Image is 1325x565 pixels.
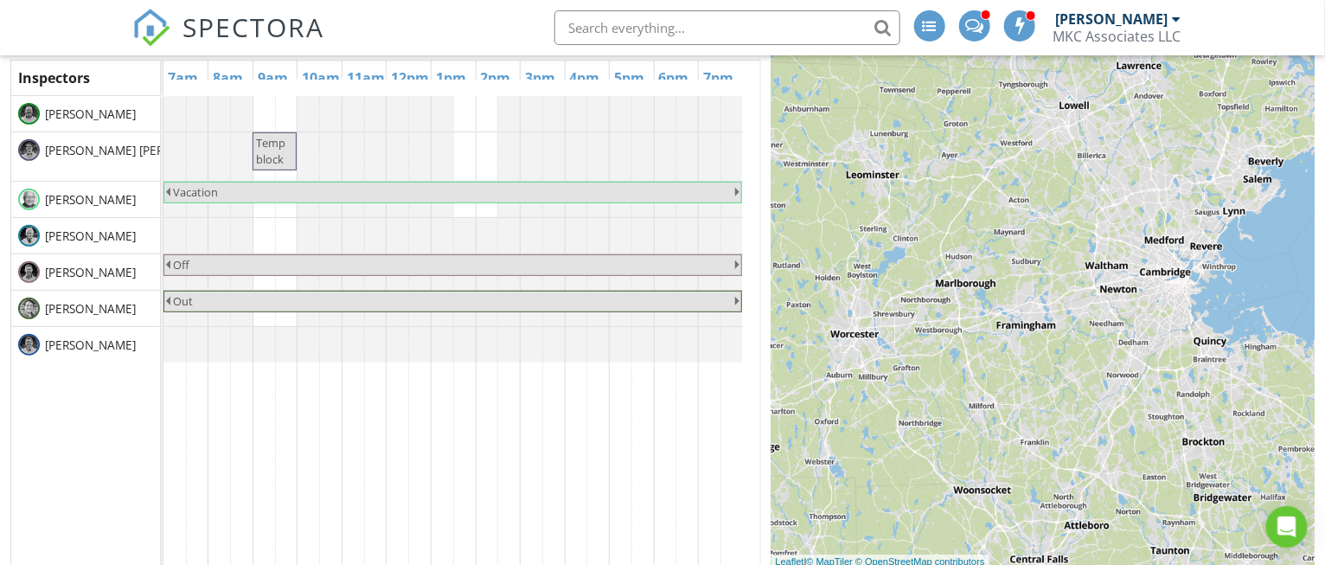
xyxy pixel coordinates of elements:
[42,191,139,209] span: [PERSON_NAME]
[42,106,139,123] span: [PERSON_NAME]
[432,64,470,92] a: 1pm
[342,64,389,92] a: 11am
[18,261,40,283] img: jack_head_bw.jpg
[554,10,900,45] input: Search everything...
[18,103,40,125] img: tom_head_bw.jpg
[1266,506,1308,548] div: Open Intercom Messenger
[42,264,139,281] span: [PERSON_NAME]
[18,225,40,247] img: rob_head_bw.jpg
[1053,28,1181,45] div: MKC Associates LLC
[163,64,202,92] a: 7am
[132,9,170,47] img: The Best Home Inspection Software - Spectora
[566,64,605,92] a: 4pm
[132,23,324,60] a: SPECTORA
[18,68,90,87] span: Inspectors
[521,64,560,92] a: 3pm
[42,142,234,159] span: [PERSON_NAME] [PERSON_NAME]
[18,189,40,210] img: jack_mason_home_inspector.jpg
[655,64,694,92] a: 6pm
[18,139,40,161] img: miner_head_bw.jpg
[182,9,324,45] span: SPECTORA
[42,300,139,318] span: [PERSON_NAME]
[256,135,285,167] span: Temp block
[18,334,40,356] img: morgan_head_bw.jpg
[173,293,193,309] span: Out
[253,64,292,92] a: 9am
[387,64,433,92] a: 12pm
[610,64,649,92] a: 5pm
[18,298,40,319] img: patrick_geddes_home_inspector.jpg
[173,257,189,273] span: Off
[298,64,344,92] a: 10am
[208,64,247,92] a: 8am
[42,337,139,354] span: [PERSON_NAME]
[173,184,218,200] span: Vacation
[42,228,139,245] span: [PERSON_NAME]
[477,64,515,92] a: 2pm
[699,64,738,92] a: 7pm
[1056,10,1168,28] div: [PERSON_NAME]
